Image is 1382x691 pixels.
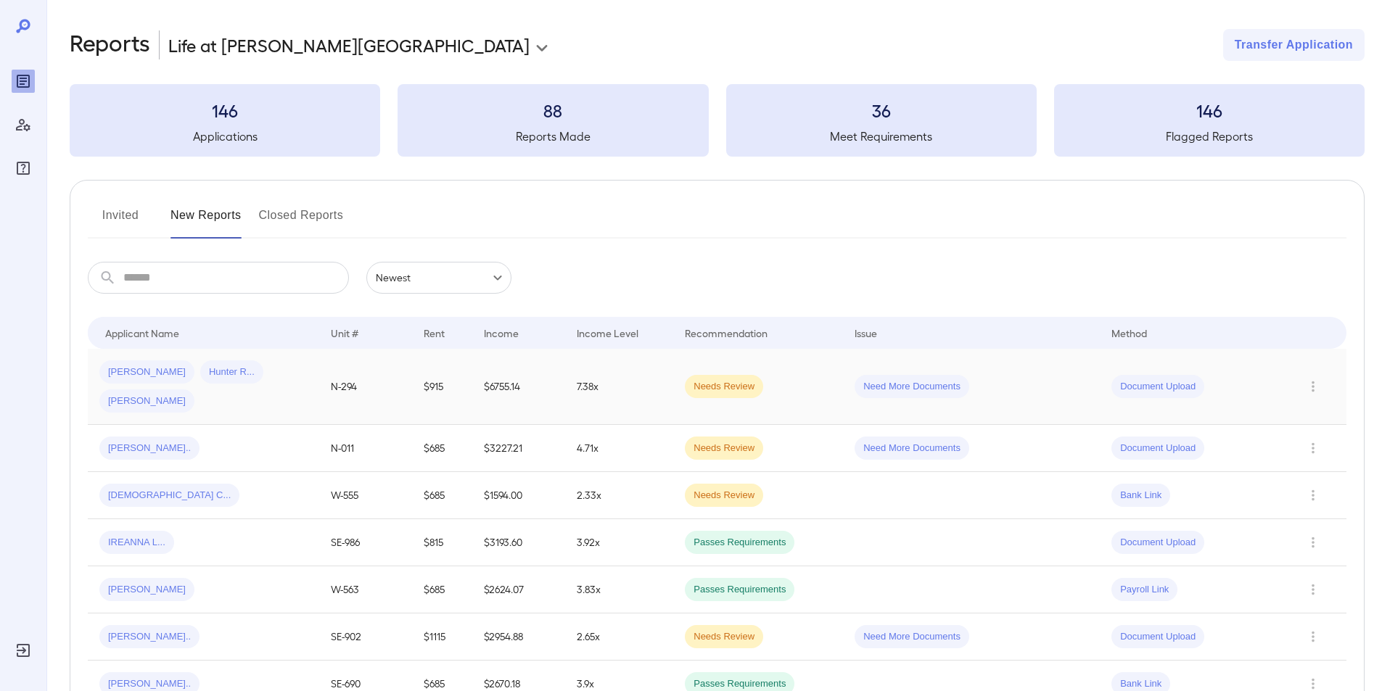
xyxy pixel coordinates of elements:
td: $3193.60 [472,519,565,566]
button: Row Actions [1301,531,1325,554]
span: Bank Link [1111,489,1170,502]
span: Document Upload [1111,536,1204,550]
span: Document Upload [1111,380,1204,394]
span: Passes Requirements [685,583,794,597]
div: Log Out [12,639,35,662]
div: FAQ [12,157,35,180]
span: [PERSON_NAME] [99,365,194,379]
span: [DEMOGRAPHIC_DATA] C... [99,489,239,502]
div: Income Level [577,324,638,342]
span: Document Upload [1111,442,1204,455]
span: Needs Review [685,489,763,502]
button: New Reports [170,204,242,239]
span: Passes Requirements [685,677,794,691]
span: IREANNA L... [99,536,174,550]
td: $3227.21 [472,425,565,472]
button: Row Actions [1301,484,1325,507]
span: [PERSON_NAME].. [99,677,200,691]
td: $1594.00 [472,472,565,519]
td: N-011 [319,425,412,472]
td: 3.83x [565,566,673,613]
summary: 146Applications88Reports Made36Meet Requirements146Flagged Reports [70,84,1365,157]
button: Row Actions [1301,625,1325,648]
td: W-555 [319,472,412,519]
h5: Flagged Reports [1054,128,1365,145]
span: [PERSON_NAME] [99,583,194,597]
h3: 36 [726,99,1037,122]
div: Recommendation [685,324,768,342]
span: [PERSON_NAME].. [99,630,200,644]
h5: Reports Made [398,128,708,145]
button: Transfer Application [1223,29,1365,61]
td: SE-986 [319,519,412,566]
td: 2.33x [565,472,673,519]
h3: 88 [398,99,708,122]
div: Reports [12,70,35,93]
span: Needs Review [685,442,763,455]
h3: 146 [1054,99,1365,122]
button: Row Actions [1301,436,1325,460]
div: Unit # [331,324,358,342]
span: [PERSON_NAME] [99,394,194,408]
h3: 146 [70,99,380,122]
td: $685 [412,566,472,613]
h5: Applications [70,128,380,145]
div: Rent [424,324,447,342]
h2: Reports [70,29,150,61]
span: Document Upload [1111,630,1204,644]
td: $915 [412,349,472,425]
span: Need More Documents [855,442,969,455]
td: 7.38x [565,349,673,425]
span: Need More Documents [855,380,969,394]
span: Hunter R... [200,365,263,379]
td: $1115 [412,613,472,661]
td: W-563 [319,566,412,613]
td: 4.71x [565,425,673,472]
td: $2624.07 [472,566,565,613]
td: $685 [412,425,472,472]
td: 2.65x [565,613,673,661]
button: Row Actions [1301,578,1325,601]
span: Needs Review [685,630,763,644]
td: $2954.88 [472,613,565,661]
td: 3.92x [565,519,673,566]
button: Row Actions [1301,375,1325,398]
div: Issue [855,324,878,342]
td: $815 [412,519,472,566]
p: Life at [PERSON_NAME][GEOGRAPHIC_DATA] [168,33,530,57]
div: Income [484,324,519,342]
td: SE-902 [319,613,412,661]
td: N-294 [319,349,412,425]
div: Newest [366,262,511,294]
div: Method [1111,324,1147,342]
span: Needs Review [685,380,763,394]
span: [PERSON_NAME].. [99,442,200,455]
span: Bank Link [1111,677,1170,691]
span: Payroll Link [1111,583,1177,597]
button: Invited [88,204,153,239]
td: $6755.14 [472,349,565,425]
span: Passes Requirements [685,536,794,550]
button: Closed Reports [259,204,344,239]
span: Need More Documents [855,630,969,644]
h5: Meet Requirements [726,128,1037,145]
div: Applicant Name [105,324,179,342]
td: $685 [412,472,472,519]
div: Manage Users [12,113,35,136]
